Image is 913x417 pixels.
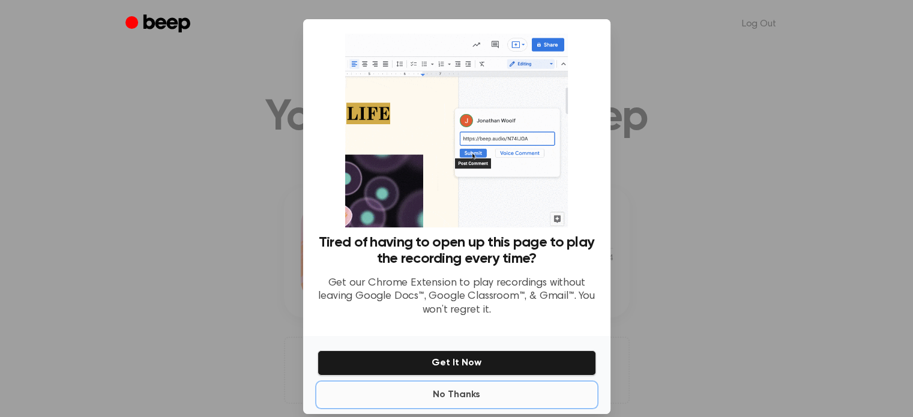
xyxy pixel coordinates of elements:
img: Beep extension in action [345,34,568,227]
button: No Thanks [318,383,596,407]
p: Get our Chrome Extension to play recordings without leaving Google Docs™, Google Classroom™, & Gm... [318,277,596,317]
a: Beep [125,13,193,36]
button: Get It Now [318,350,596,376]
a: Log Out [730,10,788,38]
h3: Tired of having to open up this page to play the recording every time? [318,235,596,267]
